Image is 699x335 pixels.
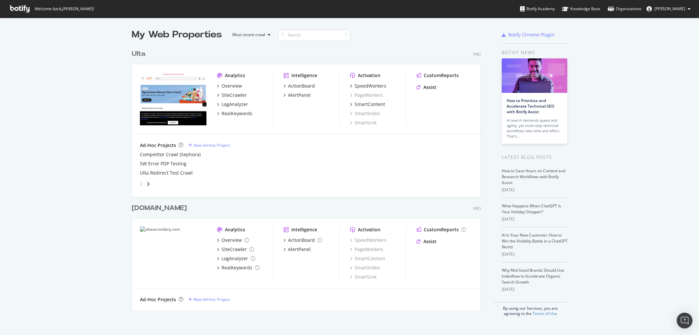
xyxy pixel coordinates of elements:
img: ultasecondary.com [140,226,206,280]
a: Competitor Crawl (Sephora) [140,151,201,158]
div: Assist [423,84,437,91]
a: AI Is Your New Customer: How to Win the Visibility Battle in a ChatGPT World [502,232,568,250]
a: SmartIndex [350,264,380,271]
div: [DATE] [502,216,568,222]
a: SiteCrawler [217,92,247,98]
div: [DOMAIN_NAME] [132,203,187,213]
div: AlertPanel [288,246,311,253]
a: SW Error PDP Testing [140,160,186,167]
div: New Ad-Hoc Project [193,297,230,302]
a: RealKeywords [217,110,252,117]
a: SpeedWorkers [350,237,386,243]
a: How to Save Hours on Content and Research Workflows with Botify Assist [502,168,565,185]
a: AlertPanel [283,246,311,253]
span: Welcome back, [PERSON_NAME] ! [34,6,94,11]
div: Pro [473,206,481,211]
div: CustomReports [424,226,459,233]
div: Overview [222,83,242,89]
a: Overview [217,83,242,89]
div: [DATE] [502,187,568,193]
div: SiteCrawler [222,246,247,253]
a: What Happens When ChatGPT Is Your Holiday Shopper? [502,203,561,215]
div: AlertPanel [288,92,311,98]
a: ActionBoard [283,237,322,243]
div: RealKeywords [222,264,252,271]
a: PageWorkers [350,92,383,98]
div: Ulta [132,49,146,59]
div: RealKeywords [222,110,252,117]
div: My Web Properties [132,28,222,41]
div: Assist [423,238,437,245]
a: SpeedWorkers [350,83,386,89]
div: Most recent crawl [232,33,265,37]
a: Terms of Use [533,311,557,316]
div: angle-left [137,179,146,189]
div: AI search demands speed and agility, yet multi-step technical workflows take time and effort. Tha... [507,118,562,139]
div: LogAnalyzer [222,101,248,108]
a: CustomReports [417,72,459,79]
a: CustomReports [417,226,466,233]
a: ActionBoard [283,83,315,89]
a: SmartLink [350,274,377,280]
a: Why Mid-Sized Brands Should Use IndexNow to Accelerate Organic Search Growth [502,267,564,285]
div: Intelligence [291,72,317,79]
div: Analytics [225,72,245,79]
div: LogAnalyzer [222,255,248,262]
div: SiteCrawler [222,92,247,98]
div: SmartContent [355,101,385,108]
a: AlertPanel [283,92,311,98]
a: SmartContent [350,101,385,108]
a: PageWorkers [350,246,383,253]
div: [DATE] [502,251,568,257]
a: SmartLink [350,119,377,126]
div: CustomReports [424,72,459,79]
button: [PERSON_NAME] [641,4,696,14]
img: How to Prioritize and Accelerate Technical SEO with Botify Assist [502,58,567,93]
a: SiteCrawler [217,246,254,253]
span: Dan Sgammato [654,6,685,11]
div: Ad-Hoc Projects [140,296,176,303]
a: [DOMAIN_NAME] [132,203,189,213]
a: RealKeywords [217,264,260,271]
a: Ulta [132,49,148,59]
div: Intelligence [291,226,317,233]
input: Search [278,29,350,41]
div: Organizations [608,6,641,12]
div: Activation [358,72,380,79]
div: grid [132,41,486,310]
img: www.ulta.com [140,72,206,125]
div: Ad-Hoc Projects [140,142,176,149]
div: ActionBoard [288,83,315,89]
div: Botify news [502,49,568,56]
div: New Ad-Hoc Project [193,142,230,148]
div: ActionBoard [288,237,315,243]
div: Activation [358,226,380,233]
div: Pro [473,52,481,57]
div: [DATE] [502,286,568,292]
div: Knowledge Base [562,6,600,12]
a: Assist [417,84,437,91]
a: LogAnalyzer [217,101,248,108]
div: Open Intercom Messenger [677,313,692,328]
div: SpeedWorkers [355,83,386,89]
div: Ulta Redirect Test Crawl [140,170,193,176]
a: Botify Chrome Plugin [502,31,554,38]
div: angle-right [146,181,150,187]
div: SmartContent [350,255,385,262]
a: Assist [417,238,437,245]
a: Overview [217,237,249,243]
button: Most recent crawl [227,30,273,40]
div: Overview [222,237,242,243]
a: How to Prioritize and Accelerate Technical SEO with Botify Assist [507,98,554,115]
a: SmartIndex [350,110,380,117]
div: Analytics [225,226,245,233]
